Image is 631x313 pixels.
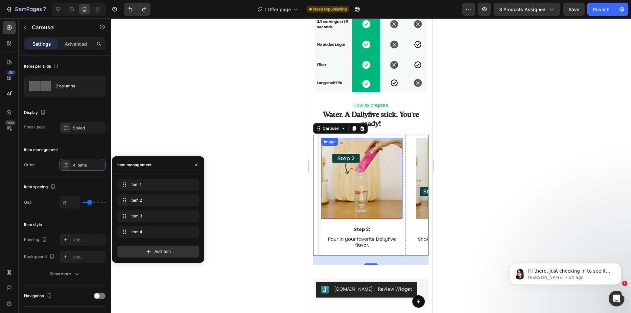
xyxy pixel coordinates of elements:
[309,18,432,313] iframe: Design area
[107,208,187,214] p: Step 3:
[569,7,579,12] span: Save
[500,249,631,295] iframe: Intercom notifications message
[130,213,183,219] span: Item 3
[3,3,49,16] button: 7
[117,162,152,168] div: Item management
[24,124,46,130] div: Sneak peek
[43,5,46,13] p: 7
[25,267,103,274] div: [DOMAIN_NAME] - Review Widget
[12,107,32,113] div: Carousel
[50,271,80,277] div: Show more
[24,268,105,280] button: Show more
[154,249,171,255] span: Add item
[6,70,16,75] div: 450
[499,6,546,13] span: 3 products assigned
[32,23,88,31] p: Carousel
[33,40,51,47] p: Settings
[107,218,187,230] p: Shake until the mixture is smooth and well-blended.
[73,125,104,131] div: Styled
[12,267,20,275] img: Judgeme.png
[130,229,183,235] span: Item 4
[609,291,624,306] iframe: Intercom live chat
[24,62,60,71] div: Items per slide
[65,40,87,47] p: Advanced
[73,237,104,243] div: Add...
[24,162,35,168] div: Order
[24,108,47,117] div: Display
[130,197,183,203] span: Item 2
[60,196,80,208] input: Auto
[106,120,187,200] img: gempages_585118676177388189-57591545-bd4d-4409-aaa4-36b99a5e55da.jpg
[5,120,16,125] div: Beta
[24,235,48,244] div: Padding
[29,25,113,31] p: Message from Pauline, sent 2h ago
[24,222,42,228] div: Item style
[494,3,560,16] button: 3 products assigned
[313,6,347,12] span: Need republishing
[7,263,108,279] button: Judge.me - Review Widget
[593,6,609,13] div: Publish
[24,292,53,301] div: Navigation
[563,3,585,16] button: Save
[29,19,111,70] span: Hi there, Just checking in to see if the solution I shared earlier worked for you. We are looking...
[622,281,627,286] span: 1
[130,182,183,188] span: Item 1
[124,3,151,16] div: Undo/Redo
[265,6,266,13] span: /
[73,162,104,168] div: 4 items
[24,199,32,205] div: Gap
[24,253,56,261] div: Background
[24,147,58,153] div: Item management
[587,3,615,16] button: Publish
[73,254,104,260] div: Add...
[268,6,291,13] span: Offer page
[56,78,96,94] div: 2 columns
[24,183,57,191] div: Item spacing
